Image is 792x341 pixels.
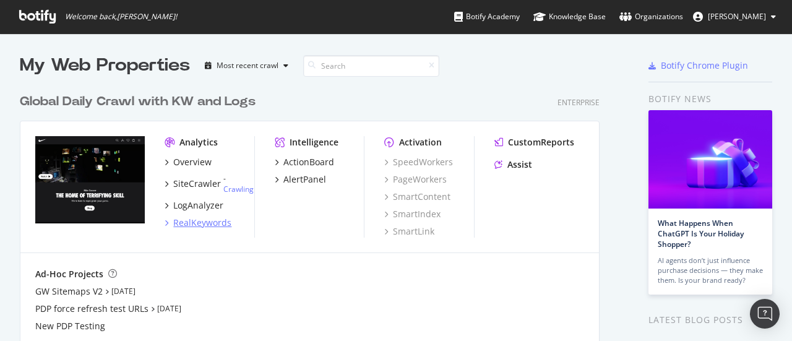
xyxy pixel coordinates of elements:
span: Erin MacRae [708,11,766,22]
div: - [223,173,254,194]
a: LogAnalyzer [165,199,223,212]
div: CustomReports [508,136,574,149]
span: Welcome back, [PERSON_NAME] ! [65,12,177,22]
div: Ad-Hoc Projects [35,268,103,280]
div: Knowledge Base [533,11,606,23]
a: PageWorkers [384,173,447,186]
div: AI agents don’t just influence purchase decisions — they make them. Is your brand ready? [658,256,763,285]
div: ActionBoard [283,156,334,168]
a: SmartLink [384,225,434,238]
a: RealKeywords [165,217,231,229]
a: SiteCrawler- Crawling [165,173,254,194]
a: SmartContent [384,191,450,203]
a: [DATE] [157,303,181,314]
a: PDP force refresh test URLs [35,303,148,315]
a: SpeedWorkers [384,156,453,168]
div: Assist [507,158,532,171]
div: Overview [173,156,212,168]
div: Intelligence [290,136,338,149]
div: Analytics [179,136,218,149]
a: Crawling [223,184,254,194]
a: New PDP Testing [35,320,105,332]
div: Global Daily Crawl with KW and Logs [20,93,256,111]
div: Botify news [648,92,772,106]
div: My Web Properties [20,53,190,78]
a: Botify Chrome Plugin [648,59,748,72]
button: Most recent crawl [200,56,293,76]
div: SiteCrawler [173,178,221,190]
a: GW Sitemaps V2 [35,285,103,298]
div: Botify Chrome Plugin [661,59,748,72]
div: Activation [399,136,442,149]
a: SmartIndex [384,208,441,220]
a: AlertPanel [275,173,326,186]
div: Most recent crawl [217,62,278,69]
a: Global Daily Crawl with KW and Logs [20,93,260,111]
a: Assist [494,158,532,171]
button: [PERSON_NAME] [683,7,786,27]
a: What Happens When ChatGPT Is Your Holiday Shopper? [658,218,744,249]
img: What Happens When ChatGPT Is Your Holiday Shopper? [648,110,772,209]
div: Organizations [619,11,683,23]
div: RealKeywords [173,217,231,229]
div: Latest Blog Posts [648,313,772,327]
img: nike.com [35,136,145,224]
a: [DATE] [111,286,136,296]
div: Enterprise [557,97,600,108]
div: Open Intercom Messenger [750,299,780,329]
a: ActionBoard [275,156,334,168]
a: Overview [165,156,212,168]
input: Search [303,55,439,77]
div: LogAnalyzer [173,199,223,212]
div: Botify Academy [454,11,520,23]
div: AlertPanel [283,173,326,186]
a: CustomReports [494,136,574,149]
